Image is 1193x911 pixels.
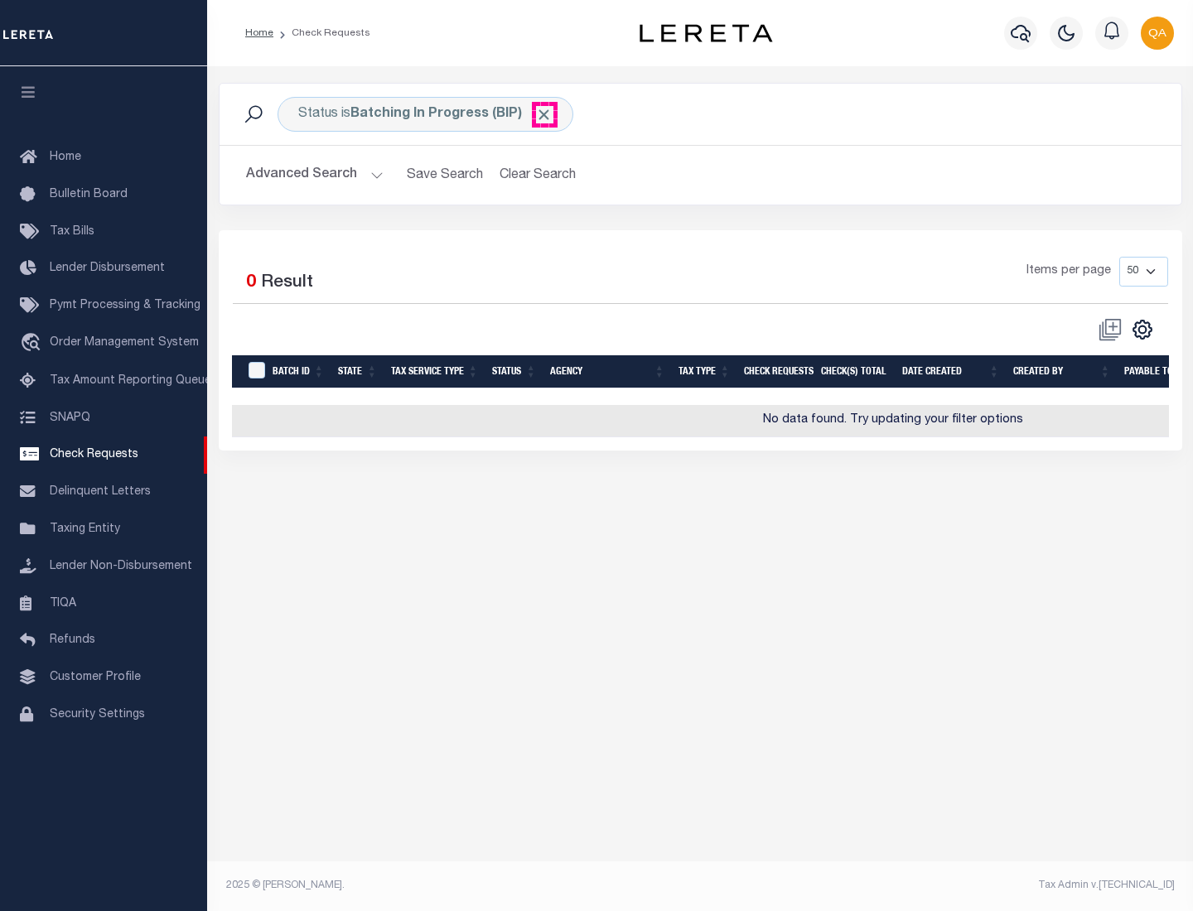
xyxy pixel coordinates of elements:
[214,878,701,893] div: 2025 © [PERSON_NAME].
[261,270,313,296] label: Result
[543,355,672,389] th: Agency: activate to sort column ascending
[50,634,95,646] span: Refunds
[1141,17,1174,50] img: svg+xml;base64,PHN2ZyB4bWxucz0iaHR0cDovL3d3dy53My5vcmcvMjAwMC9zdmciIHBvaW50ZXItZXZlbnRzPSJub25lIi...
[50,375,211,387] span: Tax Amount Reporting Queue
[50,337,199,349] span: Order Management System
[350,108,553,121] b: Batching In Progress (BIP)
[814,355,896,389] th: Check(s) Total
[50,561,192,572] span: Lender Non-Disbursement
[50,597,76,609] span: TIQA
[535,106,553,123] span: Click to Remove
[493,159,583,191] button: Clear Search
[246,159,384,191] button: Advanced Search
[737,355,814,389] th: Check Requests
[397,159,493,191] button: Save Search
[485,355,543,389] th: Status: activate to sort column ascending
[246,274,256,292] span: 0
[278,97,573,132] div: Status is
[50,300,200,311] span: Pymt Processing & Tracking
[50,263,165,274] span: Lender Disbursement
[50,486,151,498] span: Delinquent Letters
[50,152,81,163] span: Home
[712,878,1175,893] div: Tax Admin v.[TECHNICAL_ID]
[245,28,273,38] a: Home
[331,355,384,389] th: State: activate to sort column ascending
[50,672,141,683] span: Customer Profile
[50,226,94,238] span: Tax Bills
[20,333,46,354] i: travel_explore
[896,355,1007,389] th: Date Created: activate to sort column ascending
[266,355,331,389] th: Batch Id: activate to sort column ascending
[50,709,145,721] span: Security Settings
[273,26,370,41] li: Check Requests
[50,523,120,535] span: Taxing Entity
[384,355,485,389] th: Tax Service Type: activate to sort column ascending
[1007,355,1118,389] th: Created By: activate to sort column ascending
[50,449,138,460] span: Check Requests
[1026,263,1111,281] span: Items per page
[640,24,772,42] img: logo-dark.svg
[50,412,90,423] span: SNAPQ
[672,355,737,389] th: Tax Type: activate to sort column ascending
[50,189,128,200] span: Bulletin Board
